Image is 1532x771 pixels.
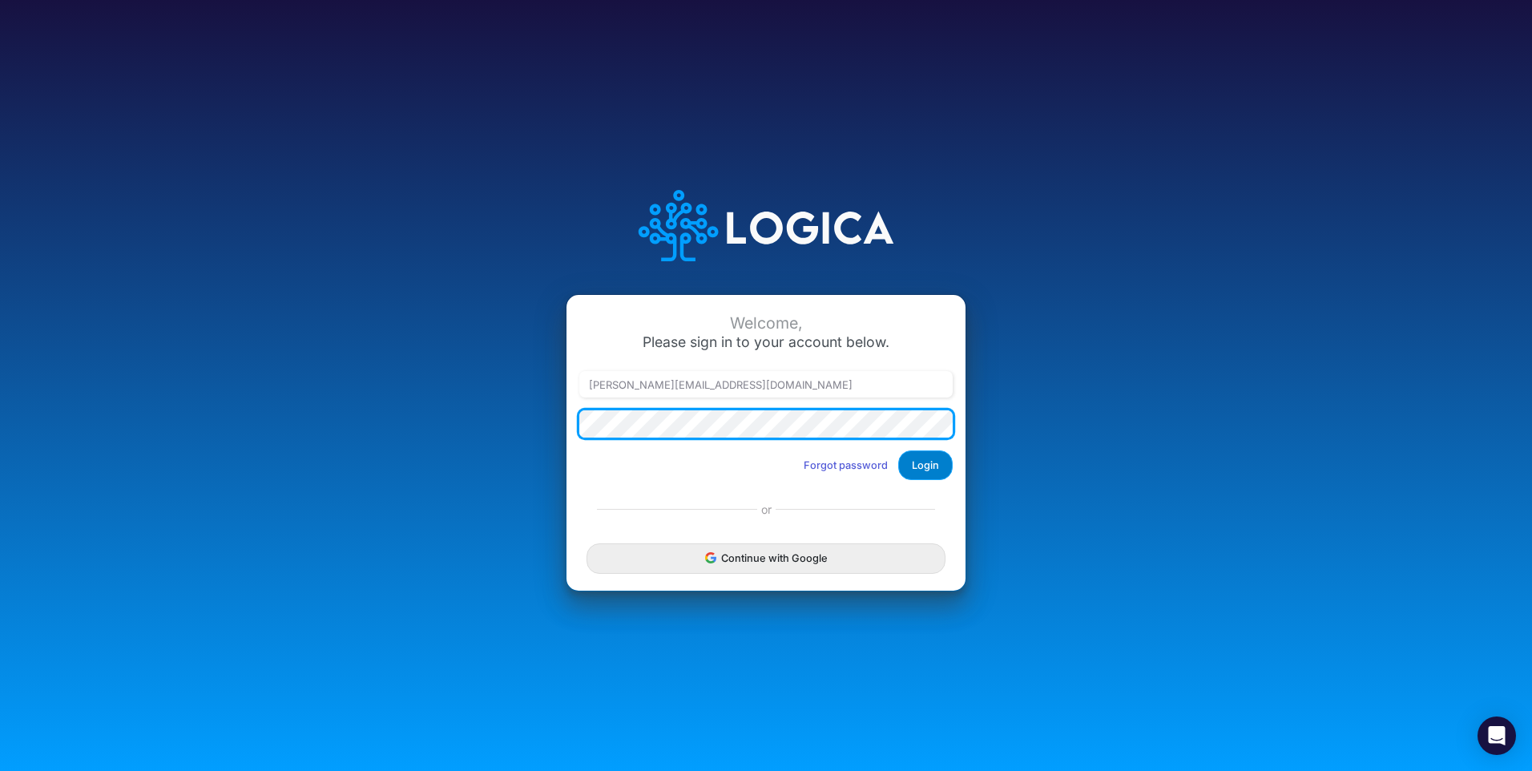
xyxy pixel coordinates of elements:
button: Forgot password [793,452,898,478]
button: Login [898,450,953,480]
button: Continue with Google [587,543,945,573]
div: Open Intercom Messenger [1478,717,1516,755]
div: Welcome, [579,314,953,333]
input: Email [579,371,953,398]
span: Please sign in to your account below. [643,333,889,350]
